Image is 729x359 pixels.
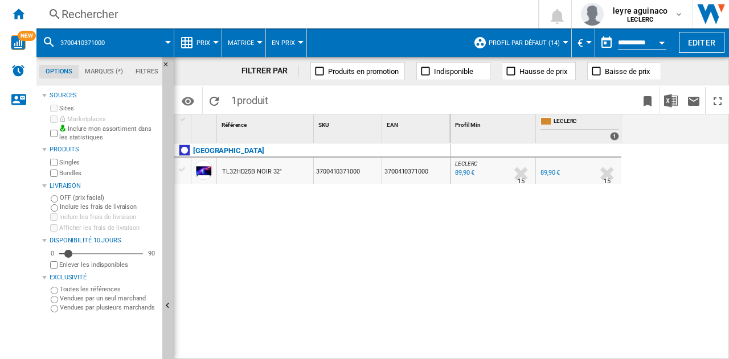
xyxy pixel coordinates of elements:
span: produit [237,94,268,106]
input: Vendues par un seul marchand [51,296,58,303]
input: Toutes les références [51,287,58,294]
div: Profil Min Sort None [453,114,535,132]
button: € [578,28,589,57]
span: leyre aguinaco [613,5,667,16]
input: Marketplaces [50,115,58,123]
div: Sort None [194,114,216,132]
button: Options [177,90,199,111]
div: Sort None [384,114,450,132]
div: Produits [50,145,158,154]
input: Sites [50,105,58,112]
label: Bundles [59,169,158,178]
button: Profil par défaut (14) [489,28,566,57]
button: Envoyer ce rapport par email [682,87,705,114]
span: Produits en promotion [328,67,399,76]
span: SKU [318,122,329,128]
div: Exclusivité [50,273,158,282]
button: Indisponible [416,62,490,80]
div: SKU Sort None [316,114,382,132]
div: 3700410371000 [314,158,382,184]
span: Prix [196,39,210,47]
span: Indisponible [434,67,473,76]
md-tab-item: Options [39,65,79,79]
div: Délai de livraison : 15 jours [604,176,611,187]
img: excel-24x24.png [664,94,678,108]
label: Inclure les frais de livraison [59,213,158,221]
span: EAN [387,122,398,128]
span: Matrice [228,39,254,47]
div: Cliquez pour filtrer sur cette marque [193,144,264,158]
button: En Prix [272,28,301,57]
div: Disponibilité 10 Jours [50,236,158,245]
button: md-calendar [595,31,618,54]
button: 3700410371000 [60,28,116,57]
label: Afficher les frais de livraison [59,224,158,232]
span: Baisse de prix [605,67,650,76]
div: Prix [180,28,216,57]
button: Prix [196,28,216,57]
button: Plein écran [706,87,729,114]
div: Sort None [219,114,313,132]
span: NEW [18,31,36,41]
input: Inclure les frais de livraison [51,204,58,212]
label: Vendues par plusieurs marchands [60,303,158,312]
div: Livraison [50,181,158,191]
div: Mise à jour : mercredi 24 septembre 2025 03:24 [453,167,474,179]
md-slider: Disponibilité [59,248,143,259]
span: 3700410371000 [60,39,105,47]
div: 89,90 € [540,169,560,176]
label: Vendues par un seul marchand [60,294,158,303]
span: Profil Min [455,122,481,128]
div: 89,90 € [539,167,560,179]
input: Bundles [50,170,58,177]
span: Hausse de prix [519,67,567,76]
label: Toutes les références [60,285,158,294]
label: Inclure les frais de livraison [60,203,158,211]
span: LECLERC [554,117,619,127]
img: alerts-logo.svg [11,64,25,77]
button: Matrice [228,28,260,57]
input: Singles [50,159,58,166]
div: 1 offers sold by LECLERC [610,132,619,141]
button: Hausse de prix [502,62,576,80]
div: EAN Sort None [384,114,450,132]
span: € [578,37,583,49]
div: 90 [145,249,158,258]
div: Sort None [316,114,382,132]
label: Inclure mon assortiment dans les statistiques [59,125,158,142]
span: LECLERC [455,160,477,167]
input: Vendues par plusieurs marchands [51,305,58,312]
input: Inclure mon assortiment dans les statistiques [50,126,58,141]
span: Référence [222,122,247,128]
div: Sources [50,91,158,100]
div: Délai de livraison : 15 jours [518,176,525,187]
label: Marketplaces [59,115,158,123]
button: Produits en promotion [310,62,405,80]
div: 0 [48,249,57,258]
label: Singles [59,158,158,167]
img: mysite-bg-18x18.png [59,125,66,131]
span: 1 [226,87,274,111]
img: wise-card.svg [11,35,26,50]
div: Rechercher [62,6,509,22]
button: Masquer [162,57,176,77]
label: Enlever les indisponibles [59,261,158,269]
div: TL32HD25B NOIR 32" [222,159,282,185]
label: Sites [59,104,158,113]
md-menu: Currency [572,28,595,57]
button: Baisse de prix [587,62,661,80]
button: Open calendar [652,31,672,51]
b: LECLERC [627,16,653,23]
button: Télécharger au format Excel [660,87,682,114]
img: profile.jpg [581,3,604,26]
button: Recharger [203,87,226,114]
md-tab-item: Marques (*) [79,65,129,79]
input: OFF (prix facial) [51,195,58,203]
div: 3700410371000 [382,158,450,184]
button: Créer un favoris [636,87,659,114]
span: En Prix [272,39,295,47]
label: OFF (prix facial) [60,193,158,202]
